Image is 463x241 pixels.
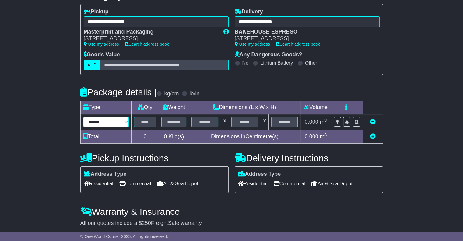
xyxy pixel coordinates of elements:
span: m [320,133,327,140]
td: Dimensions in Centimetre(s) [189,130,300,143]
label: AUD [84,60,101,70]
label: Pickup [84,9,109,15]
span: © One World Courier 2025. All rights reserved. [80,234,168,239]
span: 0 [164,133,167,140]
span: Air & Sea Depot [311,179,353,188]
label: Any Dangerous Goods? [235,51,302,58]
span: 250 [142,220,151,226]
td: Kilo(s) [159,130,189,143]
a: Remove this item [370,119,376,125]
h4: Package details | [80,87,157,97]
td: Dimensions (L x W x H) [189,101,300,114]
label: Delivery [235,9,263,15]
sup: 3 [324,133,327,137]
label: Lithium Battery [260,60,293,66]
div: All our quotes include a $ FreightSafe warranty. [80,220,383,227]
a: Search address book [276,42,320,47]
div: Masterprint and Packaging [84,29,217,35]
a: Search address book [125,42,169,47]
div: [STREET_ADDRESS] [84,35,217,42]
td: Weight [159,101,189,114]
td: x [261,114,268,130]
span: 0.000 [305,119,318,125]
div: BAKEHOUSE ESPRESO [235,29,374,35]
span: Residential [84,179,113,188]
label: Address Type [84,171,127,178]
div: [STREET_ADDRESS] [235,35,374,42]
td: Type [80,101,131,114]
span: Air & Sea Depot [157,179,198,188]
label: kg/cm [164,90,179,97]
h4: Warranty & Insurance [80,207,383,217]
label: Goods Value [84,51,120,58]
h4: Delivery Instructions [235,153,383,163]
label: No [242,60,248,66]
span: m [320,119,327,125]
span: Commercial [274,179,305,188]
td: x [221,114,229,130]
td: Volume [300,101,331,114]
label: Address Type [238,171,281,178]
a: Use my address [235,42,270,47]
sup: 3 [324,118,327,122]
td: Qty [131,101,159,114]
span: Commercial [119,179,151,188]
span: Residential [238,179,268,188]
a: Add new item [370,133,376,140]
td: 0 [131,130,159,143]
h4: Pickup Instructions [80,153,229,163]
span: 0.000 [305,133,318,140]
a: Use my address [84,42,119,47]
label: lb/in [189,90,199,97]
td: Total [80,130,131,143]
label: Other [305,60,317,66]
